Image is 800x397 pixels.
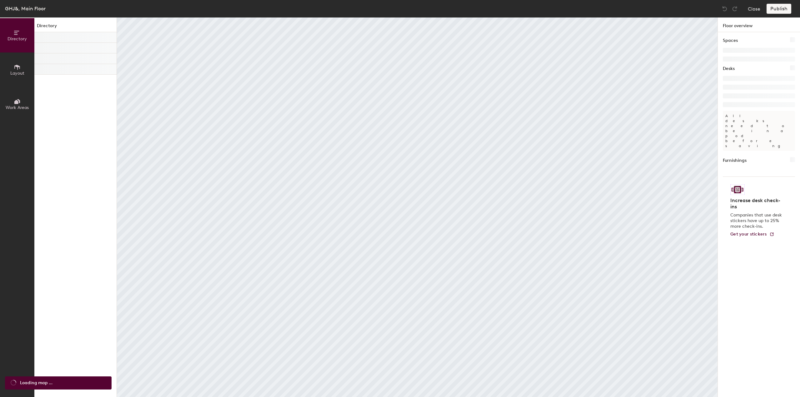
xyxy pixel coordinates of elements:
[730,197,784,210] h4: Increase desk check-ins
[723,65,735,72] h1: Desks
[723,111,795,151] p: All desks need to be in a pod before saving
[6,105,29,110] span: Work Areas
[718,17,800,32] h1: Floor overview
[5,5,46,12] div: GHJ&, Main Floor
[723,157,747,164] h1: Furnishings
[723,37,738,44] h1: Spaces
[748,4,760,14] button: Close
[20,380,52,386] span: Loading map ...
[730,212,784,229] p: Companies that use desk stickers have up to 25% more check-ins.
[732,6,738,12] img: Redo
[730,231,767,237] span: Get your stickers
[730,232,774,237] a: Get your stickers
[34,22,117,32] h1: Directory
[10,71,24,76] span: Layout
[730,184,745,195] img: Sticker logo
[117,17,717,397] canvas: Map
[7,36,27,42] span: Directory
[722,6,728,12] img: Undo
